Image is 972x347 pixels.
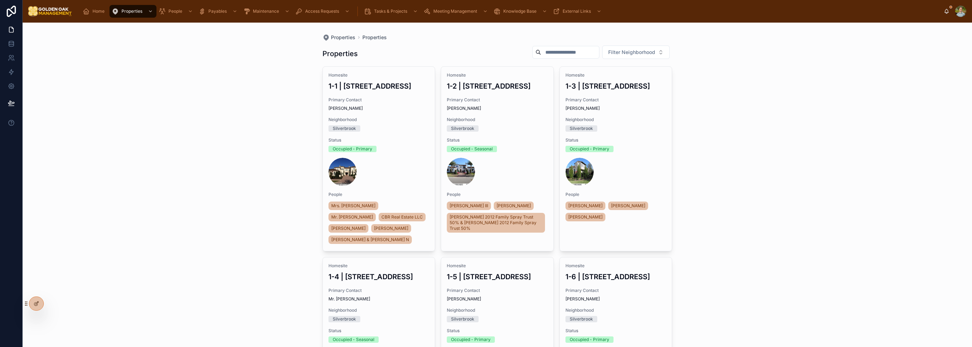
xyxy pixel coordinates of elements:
a: Homesite1-1 | [STREET_ADDRESS]Primary Contact[PERSON_NAME]NeighborhoodSilverbrookStatusOccupied -... [322,66,435,251]
a: Homesite1-2 | [STREET_ADDRESS]Primary Contact[PERSON_NAME]NeighborhoodSilverbrookStatusOccupied -... [441,66,554,251]
span: Mrs. [PERSON_NAME] [331,203,375,209]
img: App logo [28,6,72,17]
div: Silverbrook [451,125,474,132]
span: Access Requests [305,8,339,14]
div: scrollable content [78,4,944,19]
a: Payables [196,5,241,18]
a: [PERSON_NAME] III [447,202,491,210]
span: Neighborhood [447,307,548,313]
h3: 1-4 | [STREET_ADDRESS] [328,271,429,282]
h3: 1-3 | [STREET_ADDRESS] [565,81,666,91]
span: Homesite [447,72,548,78]
a: Meeting Management [421,5,491,18]
span: Payables [208,8,227,14]
span: [PERSON_NAME] [497,203,531,209]
div: Silverbrook [333,316,356,322]
span: [PERSON_NAME] 2012 Family Spray Trust 50% & [PERSON_NAME] 2012 Family Spray Trust 50% [450,214,542,231]
span: [PERSON_NAME] [328,106,429,111]
a: Access Requests [293,5,353,18]
a: [PERSON_NAME] [565,202,605,210]
div: Occupied - Primary [570,146,609,152]
span: Mr. [PERSON_NAME] [331,214,373,220]
span: Neighborhood [565,307,666,313]
a: [PERSON_NAME] [608,202,648,210]
a: [PERSON_NAME] [565,213,605,221]
span: Maintenance [253,8,279,14]
span: [PERSON_NAME] [565,106,666,111]
span: Homesite [328,72,429,78]
span: External Links [563,8,591,14]
span: Homesite [565,72,666,78]
span: Homesite [447,263,548,269]
button: Select Button [602,46,670,59]
span: [PERSON_NAME] [331,226,366,231]
span: Tasks & Projects [374,8,407,14]
a: CBR Real Estate LLC [379,213,426,221]
span: Knowledge Base [503,8,537,14]
span: Home [93,8,105,14]
span: [PERSON_NAME] & [PERSON_NAME] N [331,237,409,243]
div: Occupied - Seasonal [451,146,493,152]
a: [PERSON_NAME] 2012 Family Spray Trust 50% & [PERSON_NAME] 2012 Family Spray Trust 50% [447,213,545,233]
span: [PERSON_NAME] [565,296,666,302]
span: Status [328,328,429,334]
span: [PERSON_NAME] [568,203,603,209]
div: Silverbrook [570,316,593,322]
span: [PERSON_NAME] [447,106,548,111]
div: Occupied - Primary [451,336,491,343]
span: Primary Contact [447,97,548,103]
a: Properties [362,34,387,41]
a: People [156,5,196,18]
span: [PERSON_NAME] III [450,203,488,209]
span: Properties [331,34,355,41]
span: Status [447,328,548,334]
a: Properties [322,34,355,41]
span: Primary Contact [447,288,548,293]
div: Occupied - Seasonal [333,336,374,343]
a: [PERSON_NAME] & [PERSON_NAME] N [328,235,412,244]
span: [PERSON_NAME] [374,226,408,231]
div: Occupied - Primary [570,336,609,343]
span: Properties [121,8,142,14]
div: Silverbrook [570,125,593,132]
span: Status [447,137,548,143]
span: People [565,192,666,197]
span: [PERSON_NAME] [447,296,548,302]
a: External Links [551,5,605,18]
a: Knowledge Base [491,5,551,18]
span: Primary Contact [328,97,429,103]
h1: Properties [322,49,358,59]
span: CBR Real Estate LLC [381,214,423,220]
span: Meeting Management [433,8,477,14]
h3: 1-6 | [STREET_ADDRESS] [565,271,666,282]
span: People [328,192,429,197]
span: Neighborhood [447,117,548,122]
div: Silverbrook [333,125,356,132]
span: Filter Neighborhood [608,49,655,56]
span: Mr. [PERSON_NAME] [328,296,429,302]
a: Homesite1-3 | [STREET_ADDRESS]Primary Contact[PERSON_NAME]NeighborhoodSilverbrookStatusOccupied -... [559,66,672,251]
h3: 1-5 | [STREET_ADDRESS] [447,271,548,282]
span: Primary Contact [328,288,429,293]
span: Homesite [565,263,666,269]
span: Neighborhood [328,117,429,122]
a: Home [81,5,109,18]
span: [PERSON_NAME] [568,214,603,220]
div: Silverbrook [451,316,474,322]
a: [PERSON_NAME] [328,224,368,233]
a: Tasks & Projects [362,5,421,18]
a: [PERSON_NAME] [494,202,534,210]
a: Maintenance [241,5,293,18]
span: People [168,8,182,14]
h3: 1-1 | [STREET_ADDRESS] [328,81,429,91]
span: Status [328,137,429,143]
a: Mr. [PERSON_NAME] [328,213,376,221]
h3: 1-2 | [STREET_ADDRESS] [447,81,548,91]
a: [PERSON_NAME] [371,224,411,233]
span: Homesite [328,263,429,269]
span: People [447,192,548,197]
span: Status [565,328,666,334]
span: [PERSON_NAME] [611,203,645,209]
a: Properties [109,5,156,18]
